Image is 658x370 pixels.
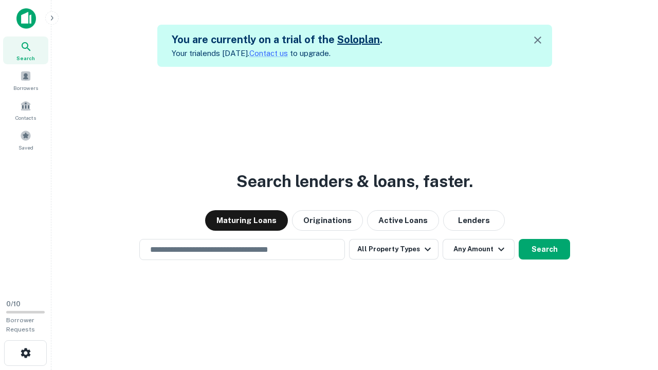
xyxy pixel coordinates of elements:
[3,66,48,94] a: Borrowers
[3,36,48,64] a: Search
[337,33,380,46] a: Soloplan
[16,8,36,29] img: capitalize-icon.png
[205,210,288,231] button: Maturing Loans
[519,239,570,260] button: Search
[15,114,36,122] span: Contacts
[172,32,382,47] h5: You are currently on a trial of the .
[6,300,21,308] span: 0 / 10
[443,239,515,260] button: Any Amount
[13,84,38,92] span: Borrowers
[443,210,505,231] button: Lenders
[3,126,48,154] a: Saved
[249,49,288,58] a: Contact us
[349,239,438,260] button: All Property Types
[607,288,658,337] iframe: Chat Widget
[19,143,33,152] span: Saved
[367,210,439,231] button: Active Loans
[236,169,473,194] h3: Search lenders & loans, faster.
[6,317,35,333] span: Borrower Requests
[172,47,382,60] p: Your trial ends [DATE]. to upgrade.
[292,210,363,231] button: Originations
[16,54,35,62] span: Search
[3,96,48,124] a: Contacts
